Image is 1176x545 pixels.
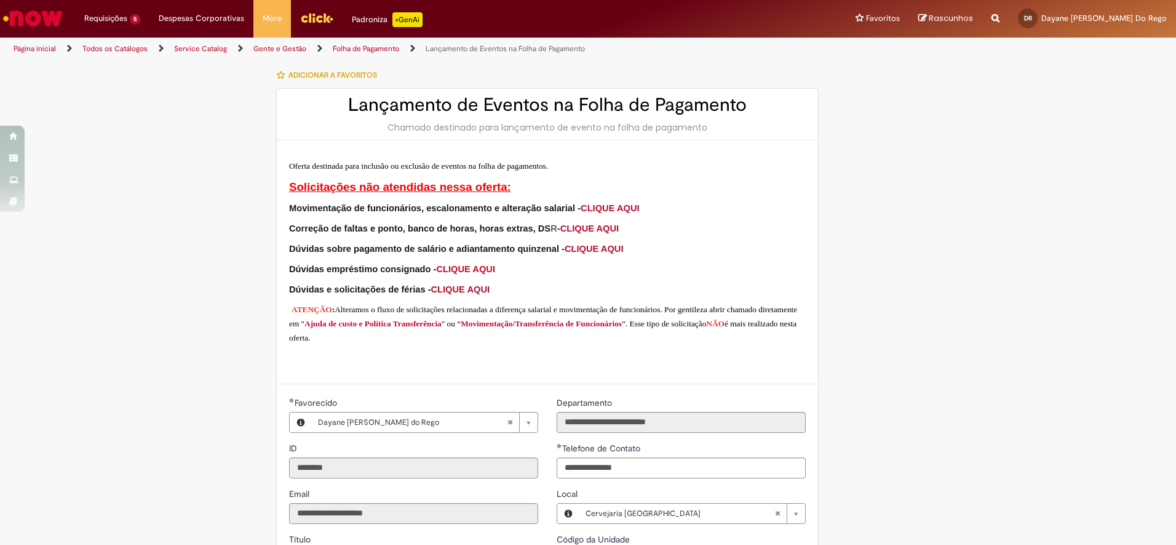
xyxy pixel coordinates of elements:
[557,458,806,478] input: Telefone de Contato
[333,44,399,54] a: Folha de Pagamento
[289,224,557,233] span: R
[276,62,384,88] button: Adicionar a Favoritos
[557,488,580,499] span: Local
[289,305,797,328] span: Alteramos o fluxo de solicitações relacionadas a diferença salarial e movimentação de funcionário...
[300,9,333,27] img: click_logo_yellow_360x200.png
[289,398,295,403] span: Obrigatório Preenchido
[442,319,461,328] span: " ou “
[866,12,900,25] span: Favoritos
[557,504,579,523] button: Local, Visualizar este registro Cervejaria Rio de Janeiro
[581,203,640,213] a: CLIQUE AQUI
[289,203,640,213] span: Movimentação de funcionários, escalonamento e alteração salarial -
[562,443,643,454] span: Telefone de Contato
[461,319,622,328] a: Movimentação/Transferência de Funcionários
[289,244,623,254] span: Dúvidas sobre pagamento de salário e adiantamento quinzenal -
[289,488,312,499] span: Somente leitura - Email
[130,14,140,25] span: 5
[288,70,377,80] span: Adicionar a Favoritos
[174,44,227,54] a: Service Catalog
[1024,14,1032,22] span: DR
[289,161,548,171] span: Oferta destinada para inclusão ou exclusão de eventos na folha de pagamentos.
[929,12,973,24] span: Rascunhos
[289,95,806,115] h2: Lançamento de Eventos na Folha de Pagamento
[84,12,127,25] span: Requisições
[289,264,495,274] span: Dúvidas empréstimo consignado -
[295,397,340,408] span: Necessários - Favorecido
[290,413,312,432] button: Favorecido, Visualizar este registro Dayane Pedrosa Luis Barbosa do Rego
[557,412,806,433] input: Departamento
[289,224,550,233] strong: Correção de faltas e ponto, banco de horas, horas extras, DS
[557,224,619,233] span: -
[431,285,490,294] a: CLIQUE AQUI
[426,44,585,54] a: Lançamento de Eventos na Folha de Pagamento
[253,44,306,54] a: Gente e Gestão
[289,285,490,294] span: Dúvidas e solicitações de férias -
[14,44,56,54] a: Página inicial
[289,503,538,524] input: Email
[706,319,725,328] span: NÃO
[318,413,507,432] span: Dayane [PERSON_NAME] do Rego
[292,305,332,314] strong: ATENÇÃO
[560,224,619,233] a: CLIQUE AQUI
[332,305,335,314] span: :
[579,504,805,523] a: Cervejaria [GEOGRAPHIC_DATA]Limpar campo Local
[557,397,614,408] span: Somente leitura - Departamento
[918,13,973,25] a: Rascunhos
[557,397,614,409] label: Somente leitura - Departamento
[312,413,538,432] a: Dayane [PERSON_NAME] do RegoLimpar campo Favorecido
[586,504,774,523] span: Cervejaria [GEOGRAPHIC_DATA]
[289,180,511,193] span: Solicitações não atendidas nessa oferta:
[392,12,423,27] p: +GenAi
[557,443,562,448] span: Obrigatório Preenchido
[289,488,312,500] label: Somente leitura - Email
[768,504,787,523] abbr: Limpar campo Local
[9,38,775,60] ul: Trilhas de página
[289,442,300,454] label: Somente leitura - ID
[565,244,624,254] a: CLIQUE AQUI
[436,264,495,274] a: CLIQUE AQUI
[501,413,519,432] abbr: Limpar campo Favorecido
[352,12,423,27] div: Padroniza
[622,319,706,328] span: ”. Esse tipo de solicitação
[1,6,65,31] img: ServiceNow
[82,44,148,54] a: Todos os Catálogos
[159,12,244,25] span: Despesas Corporativas
[1041,13,1167,23] span: Dayane [PERSON_NAME] Do Rego
[289,443,300,454] span: Somente leitura - ID
[304,319,442,328] a: Ajuda de custo e Política Transferência
[263,12,282,25] span: More
[289,534,313,545] span: Somente leitura - Título
[557,534,632,545] span: Somente leitura - Código da Unidade
[289,458,538,478] input: ID
[289,121,806,134] div: Chamado destinado para lançamento de evento na folha de pagamento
